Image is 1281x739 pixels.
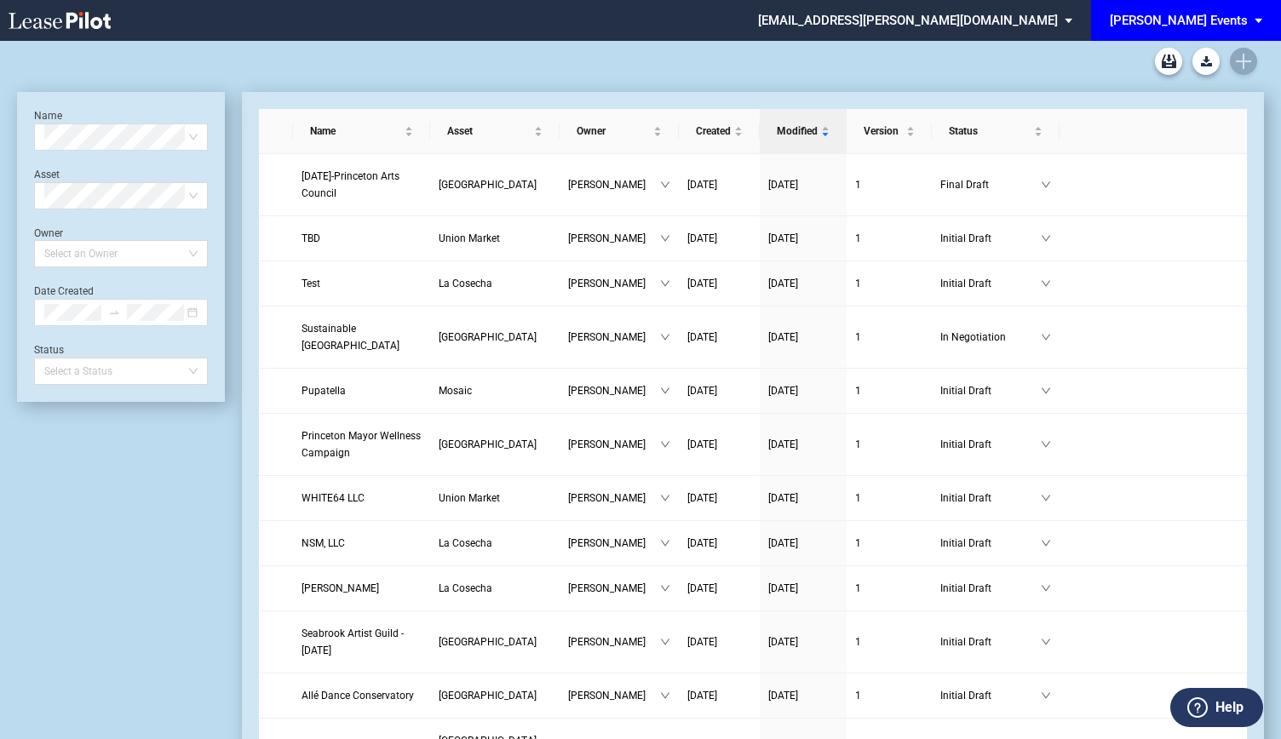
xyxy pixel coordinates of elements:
a: 1 [855,382,923,399]
span: Initial Draft [940,490,1041,507]
span: down [1041,538,1051,548]
span: [DATE] [768,438,798,450]
a: 1 [855,275,923,292]
span: Initial Draft [940,275,1041,292]
a: Sustainable [GEOGRAPHIC_DATA] [302,320,422,354]
a: [GEOGRAPHIC_DATA] [439,633,551,650]
label: Owner [34,227,63,239]
span: down [660,493,670,503]
a: 1 [855,436,923,453]
a: Union Market [439,230,551,247]
a: [DATE] [768,580,838,597]
span: Status [949,123,1031,140]
span: down [1041,493,1051,503]
label: Asset [34,169,60,180]
span: Union Market [439,492,500,504]
span: down [660,386,670,396]
a: 1 [855,580,923,597]
a: [DATE] [768,490,838,507]
a: 1 [855,633,923,650]
a: 1 [855,329,923,346]
span: Initial Draft [940,230,1041,247]
span: Allé Dance Conservatory [302,690,414,702]
label: Date Created [34,285,94,297]
span: [PERSON_NAME] [568,230,660,247]
a: [DATE] [687,275,751,292]
span: 1 [855,385,861,397]
span: [DATE] [687,331,717,343]
span: [DATE] [768,636,798,648]
span: 1 [855,331,861,343]
span: Name [310,123,401,140]
a: Pupatella [302,382,422,399]
a: Mosaic [439,382,551,399]
a: La Cosecha [439,580,551,597]
th: Created [679,109,760,154]
a: 1 [855,535,923,552]
span: Paige Burton Barnes [302,582,379,594]
a: La Cosecha [439,535,551,552]
span: [PERSON_NAME] [568,176,660,193]
span: Owner [577,123,650,140]
span: [PERSON_NAME] [568,490,660,507]
th: Modified [760,109,847,154]
span: [PERSON_NAME] [568,382,660,399]
a: 1 [855,687,923,704]
span: 1 [855,636,861,648]
span: Version [864,123,903,140]
span: [DATE] [687,232,717,244]
th: Name [293,109,430,154]
span: [DATE] [687,438,717,450]
span: down [1041,690,1051,701]
span: [PERSON_NAME] [568,329,660,346]
th: Version [847,109,932,154]
span: Princeton Shopping Center [439,331,537,343]
span: [DATE] [768,537,798,549]
span: [PERSON_NAME] [568,436,660,453]
span: down [660,538,670,548]
span: [DATE] [768,232,798,244]
a: Archive [1155,48,1182,75]
span: 1 [855,492,861,504]
a: 1 [855,230,923,247]
a: Download Blank Form [1192,48,1220,75]
a: [DATE] [768,176,838,193]
span: 1 [855,582,861,594]
span: [PERSON_NAME] [568,580,660,597]
span: 1 [855,537,861,549]
span: TBD [302,232,320,244]
span: Mosaic [439,385,472,397]
span: [PERSON_NAME] [568,687,660,704]
span: [DATE] [687,492,717,504]
span: Initial Draft [940,687,1041,704]
span: [DATE] [768,331,798,343]
span: [PERSON_NAME] [568,633,660,650]
a: La Cosecha [439,275,551,292]
label: Name [34,110,62,122]
span: Princeton Shopping Center [439,438,537,450]
span: 1 [855,438,861,450]
a: [GEOGRAPHIC_DATA] [439,436,551,453]
span: Princeton Mayor Wellness Campaign [302,430,421,459]
a: [GEOGRAPHIC_DATA] [439,329,551,346]
span: Modified [777,123,818,140]
span: Seabrook Artist Guild - Labor Day [302,627,404,656]
span: In Negotiation [940,329,1041,346]
label: Help [1215,696,1244,719]
span: 1 [855,278,861,289]
span: down [660,439,670,450]
span: down [660,690,670,701]
a: Test [302,275,422,292]
div: [PERSON_NAME] Events [1110,13,1248,28]
a: [PERSON_NAME] [302,580,422,597]
span: Princeton Shopping Center [439,179,537,191]
a: 1 [855,176,923,193]
span: down [660,180,670,190]
a: [DATE]-Princeton Arts Council [302,168,422,202]
a: [DATE] [768,329,838,346]
span: 1 [855,179,861,191]
span: 1 [855,232,861,244]
th: Owner [560,109,679,154]
a: [DATE] [768,230,838,247]
span: Initial Draft [940,436,1041,453]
